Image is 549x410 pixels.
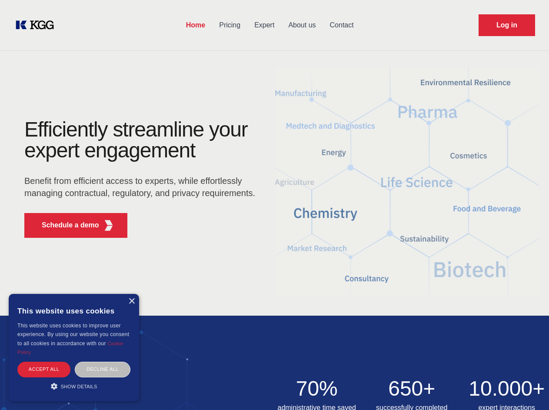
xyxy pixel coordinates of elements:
a: KOL Knowledge Platform: Talk to Key External Experts (KEE) [14,18,61,32]
button: Schedule a demoKGG Fifth Element RED [24,213,127,238]
a: Home [179,14,212,37]
a: Cookie Policy [17,341,123,355]
div: This website uses cookies [17,300,130,321]
a: Request Demo [479,14,535,36]
span: This website uses cookies to improve user experience. By using our website you consent to all coo... [17,323,129,347]
div: Decline all [75,362,130,377]
span: Show details [61,384,97,389]
h2: 650+ [369,378,454,399]
a: Pricing [212,14,247,37]
img: KGG Fifth Element RED [103,220,114,231]
h1: Efficiently streamline your expert engagement [24,119,261,161]
a: Expert [247,14,281,37]
div: Close [128,298,135,305]
a: About us [281,14,323,37]
a: Contact [323,14,361,37]
p: Benefit from efficient access to experts, while effortlessly managing contractual, regulatory, an... [24,175,261,199]
img: KGG Fifth Element RED [275,57,539,307]
div: Accept all [17,362,70,377]
p: Schedule a demo [42,220,99,230]
div: Show details [17,382,130,390]
h2: 70% [275,378,359,399]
